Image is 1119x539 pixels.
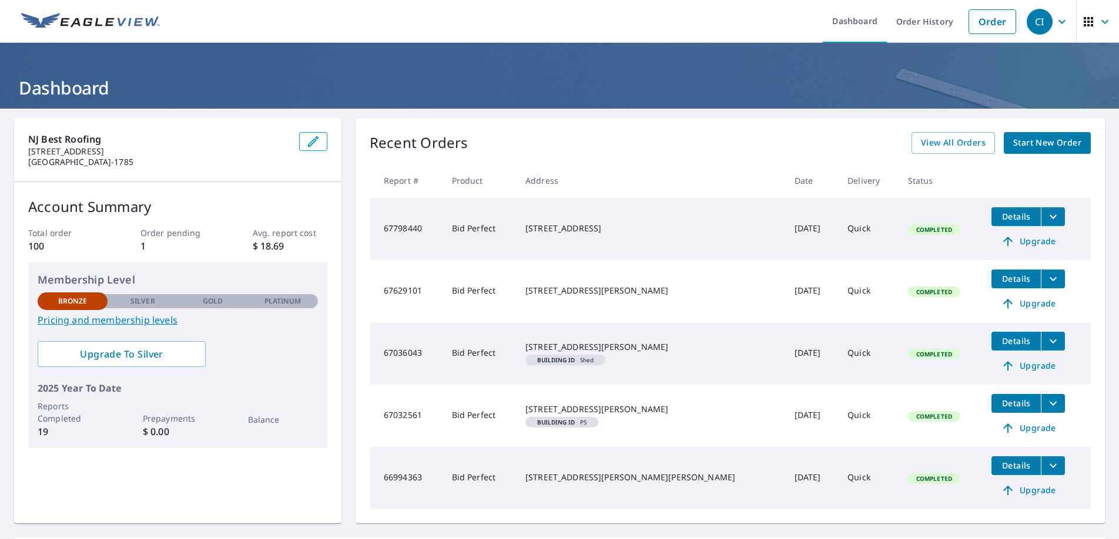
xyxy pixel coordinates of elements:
[991,456,1041,475] button: detailsBtn-66994363
[785,385,838,447] td: [DATE]
[443,260,516,322] td: Bid Perfect
[838,198,899,260] td: Quick
[370,322,443,385] td: 67036043
[525,471,776,483] div: [STREET_ADDRESS][PERSON_NAME][PERSON_NAME]
[999,397,1034,409] span: Details
[999,359,1058,373] span: Upgrade
[838,260,899,322] td: Quick
[370,260,443,322] td: 67629101
[370,198,443,260] td: 67798440
[28,196,327,217] p: Account Summary
[921,136,986,150] span: View All Orders
[991,232,1065,251] a: Upgrade
[991,294,1065,313] a: Upgrade
[909,288,959,296] span: Completed
[38,400,108,425] p: Reports Completed
[909,412,959,420] span: Completed
[838,322,899,385] td: Quick
[969,9,1016,34] a: Order
[999,273,1034,284] span: Details
[28,157,290,167] p: [GEOGRAPHIC_DATA]-1785
[999,483,1058,497] span: Upgrade
[785,322,838,385] td: [DATE]
[530,419,594,425] span: PS
[370,163,443,198] th: Report #
[443,385,516,447] td: Bid Perfect
[525,341,776,353] div: [STREET_ADDRESS][PERSON_NAME]
[21,13,160,31] img: EV Logo
[28,227,103,239] p: Total order
[991,332,1041,351] button: detailsBtn-67036043
[38,381,318,395] p: 2025 Year To Date
[253,227,327,239] p: Avg. report cost
[838,447,899,509] td: Quick
[370,132,468,154] p: Recent Orders
[1041,456,1065,475] button: filesDropdownBtn-66994363
[140,239,215,253] p: 1
[1004,132,1091,154] a: Start New Order
[38,341,206,367] a: Upgrade To Silver
[140,227,215,239] p: Order pending
[248,413,318,426] p: Balance
[370,385,443,447] td: 67032561
[785,447,838,509] td: [DATE]
[912,132,995,154] a: View All Orders
[28,239,103,253] p: 100
[991,419,1065,437] a: Upgrade
[1041,269,1065,288] button: filesDropdownBtn-67629101
[999,211,1034,222] span: Details
[28,146,290,157] p: [STREET_ADDRESS]
[443,198,516,260] td: Bid Perfect
[991,481,1065,500] a: Upgrade
[537,357,575,363] em: Building ID
[38,272,318,288] p: Membership Level
[443,163,516,198] th: Product
[130,296,155,306] p: Silver
[999,297,1058,311] span: Upgrade
[838,163,899,198] th: Delivery
[28,132,290,146] p: NJ Best Roofing
[143,425,213,439] p: $ 0.00
[999,460,1034,471] span: Details
[991,394,1041,413] button: detailsBtn-67032561
[525,285,776,297] div: [STREET_ADDRESS][PERSON_NAME]
[47,348,196,361] span: Upgrade To Silver
[253,239,327,253] p: $ 18.69
[785,198,838,260] td: [DATE]
[1041,207,1065,226] button: filesDropdownBtn-67798440
[999,234,1058,248] span: Upgrade
[1041,394,1065,413] button: filesDropdownBtn-67032561
[58,296,88,306] p: Bronze
[991,356,1065,375] a: Upgrade
[785,163,838,198] th: Date
[899,163,983,198] th: Status
[909,350,959,358] span: Completed
[838,385,899,447] td: Quick
[143,412,213,425] p: Prepayments
[38,313,318,327] a: Pricing and membership levels
[264,296,301,306] p: Platinum
[785,260,838,322] td: [DATE]
[1013,136,1081,150] span: Start New Order
[516,163,785,198] th: Address
[537,419,575,425] em: Building ID
[370,447,443,509] td: 66994363
[909,225,959,234] span: Completed
[1041,332,1065,351] button: filesDropdownBtn-67036043
[991,269,1041,288] button: detailsBtn-67629101
[991,207,1041,226] button: detailsBtn-67798440
[525,403,776,415] div: [STREET_ADDRESS][PERSON_NAME]
[443,447,516,509] td: Bid Perfect
[525,223,776,234] div: [STREET_ADDRESS]
[14,76,1105,100] h1: Dashboard
[909,474,959,483] span: Completed
[999,335,1034,346] span: Details
[443,322,516,385] td: Bid Perfect
[999,421,1058,435] span: Upgrade
[38,425,108,439] p: 19
[530,357,601,363] span: Shed
[1027,9,1053,35] div: CI
[203,296,223,306] p: Gold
